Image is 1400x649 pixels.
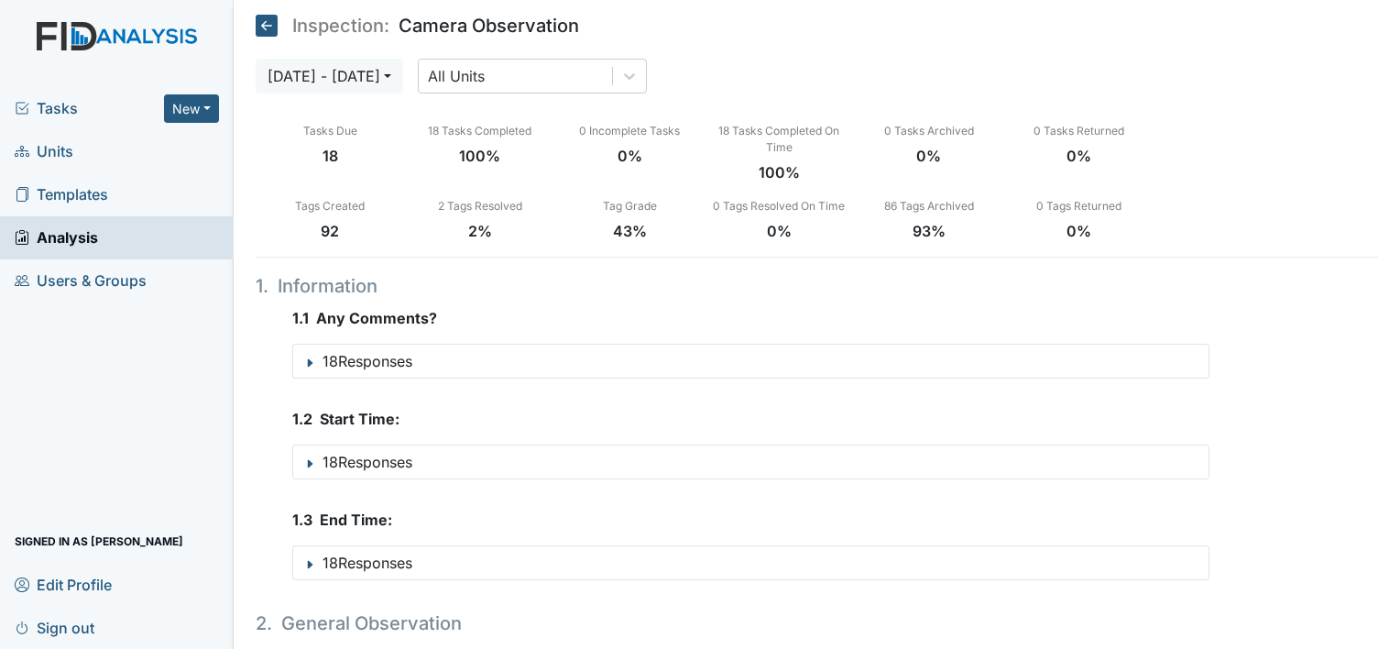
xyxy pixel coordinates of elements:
[705,198,854,214] div: 0 Tags Resolved On Time
[292,309,309,327] span: 1 . 1
[705,220,854,242] div: 0%
[1004,198,1154,214] div: 0 Tags Returned
[293,445,1209,478] button: 18Responses
[256,123,405,139] div: Tasks Due
[256,610,1210,637] h4: General Observation
[705,123,854,156] div: 18 Tasks Completed On Time
[405,220,554,242] div: 2%
[292,511,312,529] span: 1 . 3
[854,145,1003,167] div: 0%
[256,220,405,242] div: 92
[15,570,112,599] span: Edit Profile
[15,224,98,252] span: Analysis
[15,267,147,295] span: Users & Groups
[405,123,554,139] div: 18 Tasks Completed
[256,15,579,37] h5: Camera Observation
[292,16,389,35] span: Inspection:
[705,161,854,183] div: 100%
[15,527,183,555] span: Signed in as [PERSON_NAME]
[15,613,94,642] span: Sign out
[256,272,1210,300] h4: Information
[554,123,704,139] div: 0 Incomplete Tasks
[1004,145,1154,167] div: 0%
[405,198,554,214] div: 2 Tags Resolved
[554,220,704,242] div: 43%
[256,612,272,634] span: 2 .
[256,145,405,167] div: 18
[316,309,437,327] span: Any Comments?
[256,198,405,214] div: Tags Created
[15,181,108,209] span: Templates
[428,65,485,87] div: All Units
[854,198,1003,214] div: 86 Tags Archived
[293,345,1209,378] button: 18Responses
[164,94,219,123] button: New
[15,137,73,166] span: Units
[554,198,704,214] div: Tag Grade
[854,220,1003,242] div: 93%
[292,410,312,428] span: 1 . 2
[256,59,403,93] button: [DATE] - [DATE]
[405,145,554,167] div: 100%
[256,275,268,297] span: 1 .
[554,145,704,167] div: 0%
[1004,220,1154,242] div: 0%
[1004,123,1154,139] div: 0 Tasks Returned
[293,546,1209,579] button: 18Responses
[854,123,1003,139] div: 0 Tasks Archived
[320,410,399,428] span: Start Time:
[320,511,392,529] span: End Time:
[15,97,164,119] a: Tasks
